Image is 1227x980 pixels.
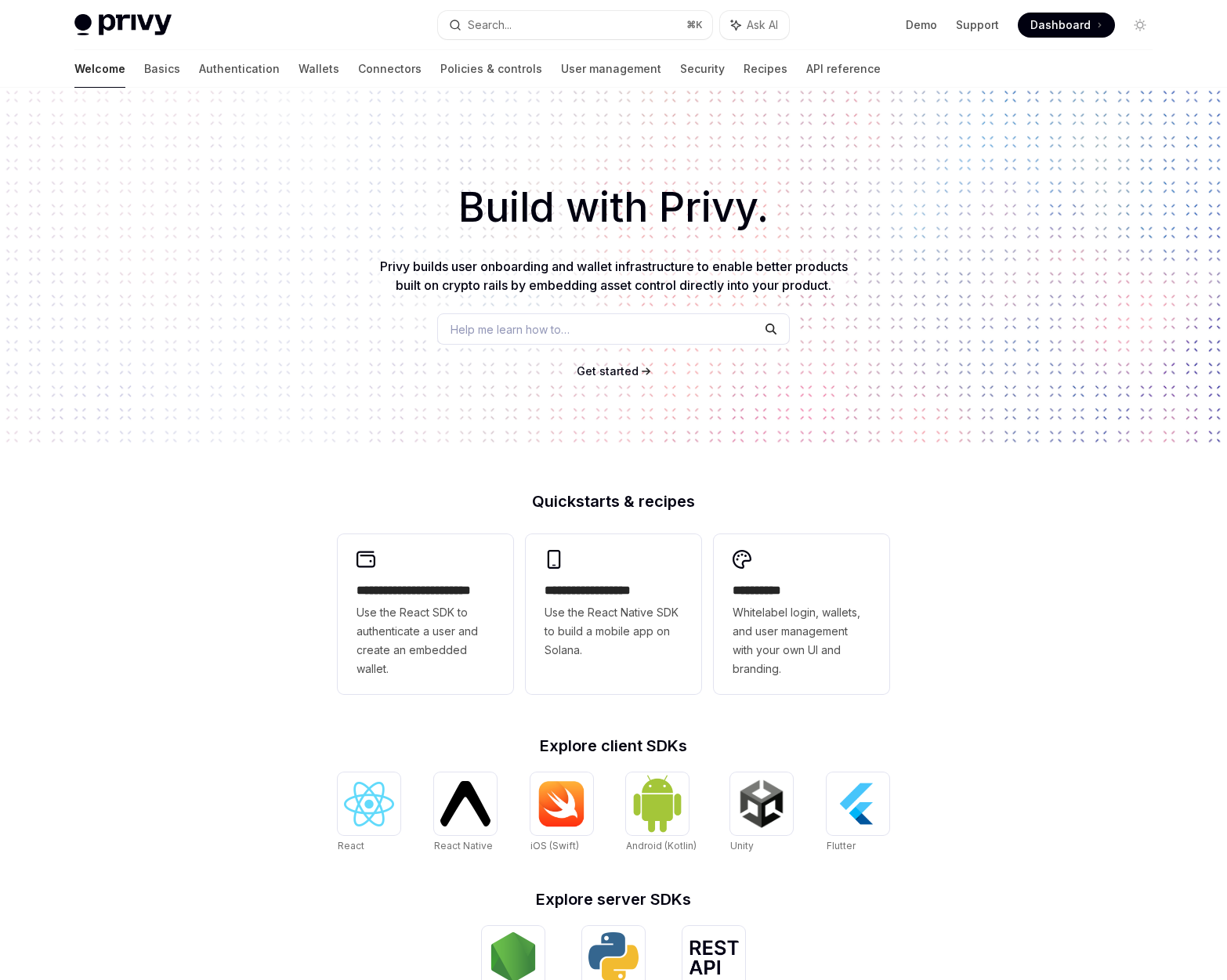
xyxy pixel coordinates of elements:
[537,780,587,827] img: iOS (Swift)
[338,494,889,509] h2: Quickstarts & recipes
[338,891,889,907] h2: Explore server SDKs
[737,779,787,829] img: Unity
[530,772,593,854] a: iOS (Swift)iOS (Swift)
[730,772,793,854] a: UnityUnity
[906,17,937,33] a: Demo
[626,772,697,854] a: Android (Kotlin)Android (Kotlin)
[438,11,712,39] button: Search...⌘K
[747,17,778,33] span: Ask AI
[74,14,172,36] img: light logo
[545,603,682,660] span: Use the React Native SDK to build a mobile app on Solana.
[827,840,856,852] span: Flutter
[434,772,497,854] a: React NativeReact Native
[440,50,542,88] a: Policies & controls
[338,840,364,852] span: React
[1127,13,1153,38] button: Toggle dark mode
[451,321,570,338] span: Help me learn how to…
[468,16,512,34] div: Search...
[526,534,701,694] a: **** **** **** ***Use the React Native SDK to build a mobile app on Solana.
[144,50,180,88] a: Basics
[689,940,739,975] img: REST API
[833,779,883,829] img: Flutter
[1030,17,1091,33] span: Dashboard
[338,738,889,754] h2: Explore client SDKs
[744,50,787,88] a: Recipes
[530,840,579,852] span: iOS (Swift)
[357,603,494,678] span: Use the React SDK to authenticate a user and create an embedded wallet.
[25,177,1202,238] h1: Build with Privy.
[561,50,661,88] a: User management
[827,772,889,854] a: FlutterFlutter
[956,17,999,33] a: Support
[686,19,703,31] span: ⌘ K
[806,50,881,88] a: API reference
[199,50,280,88] a: Authentication
[730,840,754,852] span: Unity
[733,603,870,678] span: Whitelabel login, wallets, and user management with your own UI and branding.
[74,50,125,88] a: Welcome
[434,840,493,852] span: React Native
[626,840,697,852] span: Android (Kotlin)
[338,772,400,854] a: ReactReact
[1018,13,1115,38] a: Dashboard
[344,782,394,826] img: React
[577,364,639,378] span: Get started
[632,774,682,833] img: Android (Kotlin)
[358,50,422,88] a: Connectors
[380,259,848,293] span: Privy builds user onboarding and wallet infrastructure to enable better products built on crypto ...
[680,50,725,88] a: Security
[440,781,490,826] img: React Native
[714,534,889,694] a: **** *****Whitelabel login, wallets, and user management with your own UI and branding.
[299,50,339,88] a: Wallets
[577,363,639,379] a: Get started
[720,11,789,39] button: Ask AI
